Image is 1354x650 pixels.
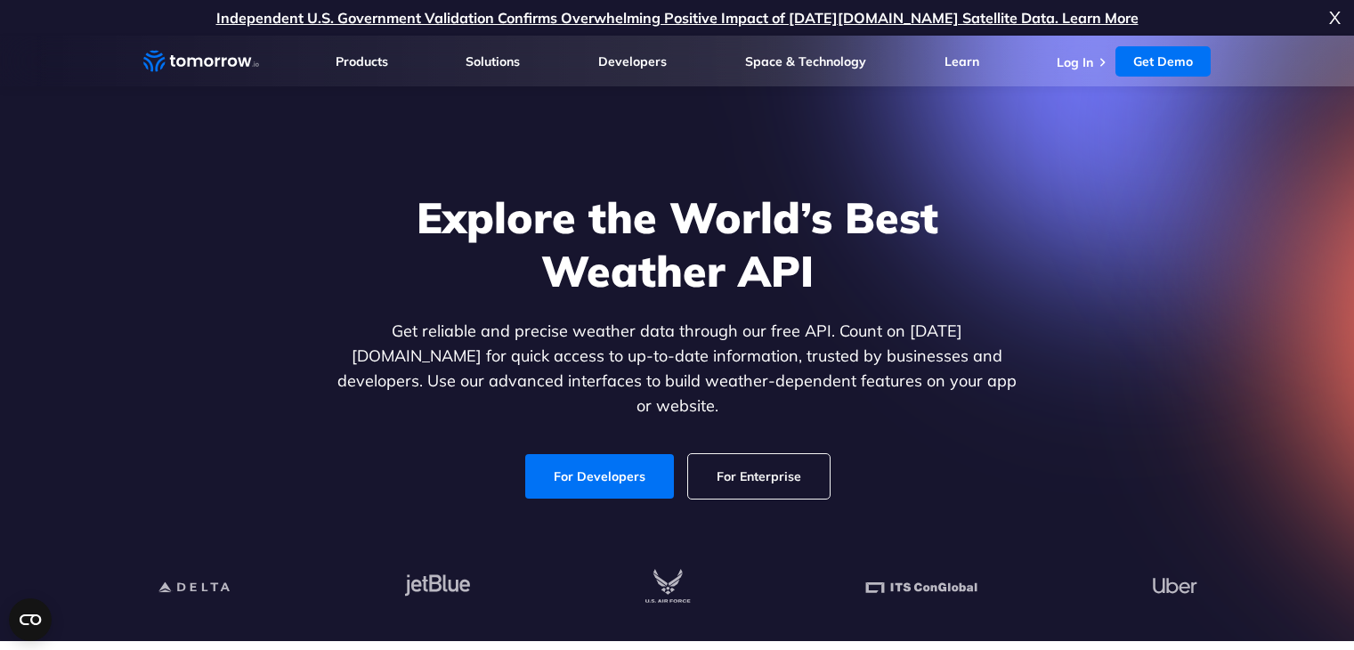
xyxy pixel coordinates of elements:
[945,53,979,69] a: Learn
[216,9,1139,27] a: Independent U.S. Government Validation Confirms Overwhelming Positive Impact of [DATE][DOMAIN_NAM...
[143,48,259,75] a: Home link
[1115,46,1211,77] a: Get Demo
[334,191,1021,297] h1: Explore the World’s Best Weather API
[745,53,866,69] a: Space & Technology
[688,454,830,499] a: For Enterprise
[466,53,520,69] a: Solutions
[598,53,667,69] a: Developers
[336,53,388,69] a: Products
[334,319,1021,418] p: Get reliable and precise weather data through our free API. Count on [DATE][DOMAIN_NAME] for quic...
[9,598,52,641] button: Open CMP widget
[525,454,674,499] a: For Developers
[1057,54,1093,70] a: Log In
